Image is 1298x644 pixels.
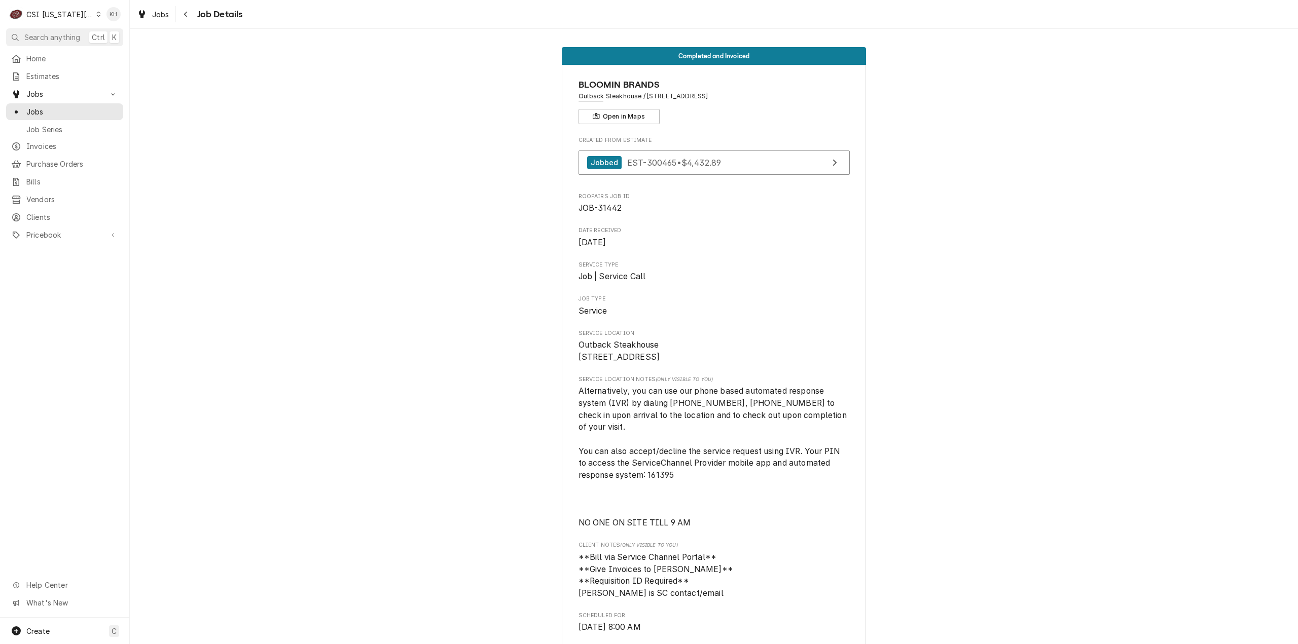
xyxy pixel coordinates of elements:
[579,237,850,249] span: Date Received
[579,261,850,269] span: Service Type
[579,226,850,235] span: Date Received
[579,202,850,214] span: Roopairs Job ID
[579,621,850,633] span: Scheduled For
[579,109,660,124] button: Open in Maps
[579,226,850,248] div: Date Received
[106,7,121,21] div: KH
[26,176,118,187] span: Bills
[6,121,123,138] a: Job Series
[579,193,850,201] span: Roopairs Job ID
[579,622,641,632] span: [DATE] 8:00 AM
[112,32,117,43] span: K
[579,271,850,283] span: Service Type
[26,124,118,135] span: Job Series
[587,156,622,170] div: Jobbed
[579,551,850,599] span: [object Object]
[579,375,850,529] div: [object Object]
[627,157,721,167] span: EST-300465 • $4,432.89
[579,612,850,620] span: Scheduled For
[579,295,850,317] div: Job Type
[579,329,850,337] span: Service Location
[6,594,123,611] a: Go to What's New
[579,238,606,247] span: [DATE]
[579,136,850,180] div: Created From Estimate
[26,71,118,82] span: Estimates
[579,541,850,549] span: Client Notes
[6,28,123,46] button: Search anythingCtrlK
[579,329,850,363] div: Service Location
[579,193,850,214] div: Roopairs Job ID
[620,542,677,548] span: (Only Visible to You)
[579,306,607,316] span: Service
[579,136,850,144] span: Created From Estimate
[26,159,118,169] span: Purchase Orders
[579,295,850,303] span: Job Type
[579,78,850,124] div: Client Information
[6,156,123,172] a: Purchase Orders
[579,340,660,362] span: Outback Steakhouse [STREET_ADDRESS]
[152,9,169,20] span: Jobs
[579,375,850,384] span: Service Location Notes
[26,106,118,117] span: Jobs
[579,339,850,363] span: Service Location
[106,7,121,21] div: Kelsey Hetlage's Avatar
[26,627,50,635] span: Create
[678,53,750,59] span: Completed and Invoiced
[26,9,93,20] div: CSI [US_STATE][GEOGRAPHIC_DATA]
[24,32,80,43] span: Search anything
[579,78,850,92] span: Name
[26,212,118,222] span: Clients
[579,92,850,101] span: Address
[579,385,850,529] span: [object Object]
[579,612,850,633] div: Scheduled For
[6,226,123,243] a: Go to Pricebook
[656,376,713,382] span: (Only Visible to You)
[92,32,105,43] span: Ctrl
[26,194,118,205] span: Vendors
[579,541,850,599] div: [object Object]
[26,141,118,151] span: Invoices
[579,272,646,281] span: Job | Service Call
[6,50,123,67] a: Home
[579,305,850,317] span: Job Type
[26,89,103,99] span: Jobs
[178,6,194,22] button: Navigate back
[562,47,866,65] div: Status
[6,173,123,190] a: Bills
[26,230,103,240] span: Pricebook
[6,209,123,225] a: Clients
[579,552,733,598] span: **Bill via Service Channel Portal** **Give Invoices to [PERSON_NAME]** **Requisition ID Required*...
[9,7,23,21] div: CSI Kansas City's Avatar
[6,138,123,155] a: Invoices
[6,68,123,85] a: Estimates
[26,53,118,64] span: Home
[112,626,117,636] span: C
[6,103,123,120] a: Jobs
[9,7,23,21] div: C
[26,597,117,608] span: What's New
[6,86,123,102] a: Go to Jobs
[579,203,622,213] span: JOB-31442
[579,386,849,527] span: Alternatively, you can use our phone based automated response system (IVR) by dialing [PHONE_NUMB...
[579,150,850,175] a: View Estimate
[579,261,850,283] div: Service Type
[6,577,123,593] a: Go to Help Center
[26,580,117,590] span: Help Center
[194,8,243,21] span: Job Details
[133,6,173,23] a: Jobs
[6,191,123,208] a: Vendors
